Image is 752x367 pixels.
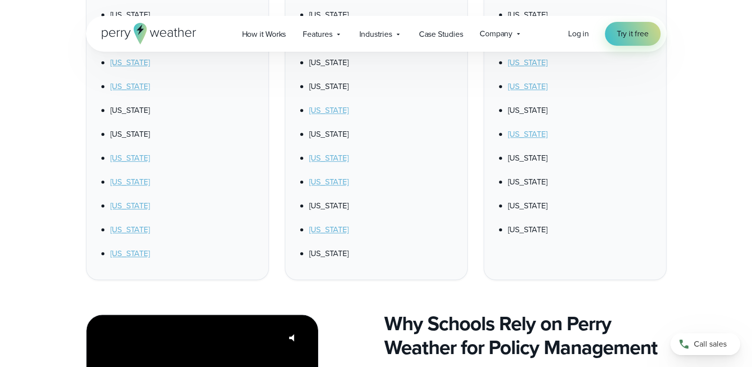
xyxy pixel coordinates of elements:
a: Log in [568,28,589,40]
span: Try it free [617,28,649,40]
li: [US_STATE] [309,116,455,140]
a: [US_STATE] [508,128,548,140]
span: Call sales [694,338,727,350]
li: [US_STATE] [508,188,654,212]
h3: Why Schools Rely on Perry Weather for Policy Management [384,312,667,360]
li: [US_STATE] [309,236,455,260]
span: Features [303,28,332,40]
a: [US_STATE] [110,176,150,187]
a: [US_STATE] [309,224,349,235]
span: How it Works [242,28,286,40]
a: [US_STATE] [110,248,150,259]
li: [US_STATE] [508,212,654,236]
a: [US_STATE] [110,81,150,92]
li: [US_STATE] [508,164,654,188]
li: [US_STATE] [309,69,455,92]
li: [US_STATE] [309,45,455,69]
a: [US_STATE] [110,224,150,235]
li: [US_STATE] [508,140,654,164]
a: [US_STATE] [309,176,349,187]
li: [US_STATE] [508,92,654,116]
li: [US_STATE] [110,116,256,140]
a: [US_STATE] [508,57,548,68]
a: Case Studies [411,24,472,44]
a: [US_STATE] [110,152,150,164]
a: [US_STATE] [110,57,150,68]
span: Company [480,28,512,40]
a: [US_STATE] [309,104,349,116]
a: Call sales [670,333,740,355]
a: [US_STATE] [508,81,548,92]
a: [US_STATE] [309,152,349,164]
a: [US_STATE] [110,200,150,211]
li: [US_STATE] [110,92,256,116]
span: Case Studies [419,28,463,40]
a: Try it free [605,22,661,46]
span: Industries [359,28,392,40]
a: How it Works [234,24,295,44]
span: Log in [568,28,589,39]
li: [US_STATE] [309,188,455,212]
